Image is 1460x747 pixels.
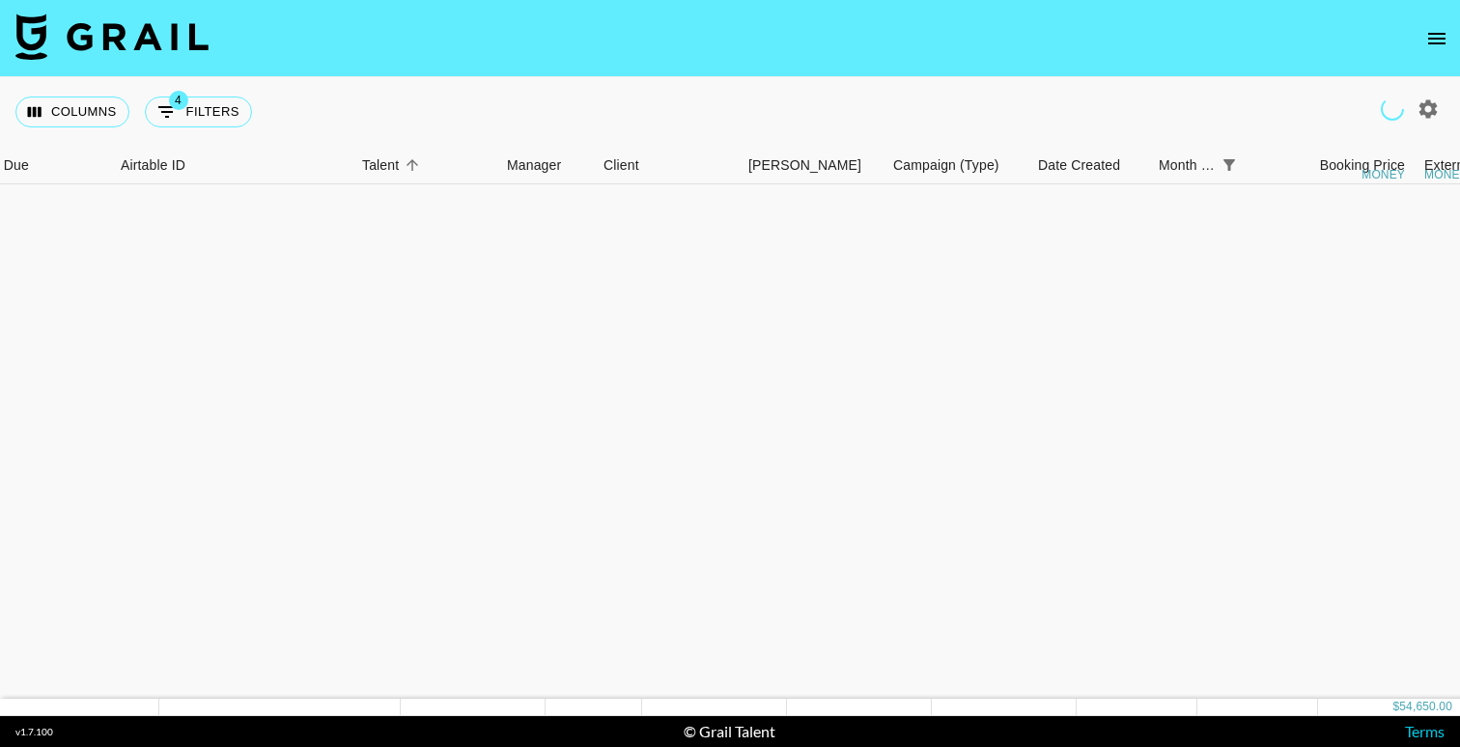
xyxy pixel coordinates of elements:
[507,147,561,184] div: Manager
[1362,169,1405,180] div: money
[1320,147,1405,184] div: Booking Price
[121,147,185,184] div: Airtable ID
[15,726,53,738] div: v 1.7.100
[1038,147,1120,184] div: Date Created
[1149,147,1270,184] div: Month Due
[1399,699,1452,715] div: 54,650.00
[748,147,861,184] div: [PERSON_NAME]
[1392,699,1399,715] div: $
[1028,147,1149,184] div: Date Created
[1216,152,1243,179] div: 1 active filter
[497,147,594,184] div: Manager
[1376,93,1409,125] span: Refreshing talent, users, clients, campaigns...
[399,152,426,179] button: Sort
[884,147,1028,184] div: Campaign (Type)
[893,147,999,184] div: Campaign (Type)
[362,147,399,184] div: Talent
[15,14,209,60] img: Grail Talent
[1159,147,1216,184] div: Month Due
[169,91,188,110] span: 4
[15,97,129,127] button: Select columns
[111,147,352,184] div: Airtable ID
[684,722,775,741] div: © Grail Talent
[145,97,252,127] button: Show filters
[594,147,739,184] div: Client
[604,147,639,184] div: Client
[1216,152,1243,179] button: Show filters
[739,147,884,184] div: Booker
[1418,19,1456,58] button: open drawer
[352,147,497,184] div: Talent
[1405,722,1445,740] a: Terms
[1243,152,1270,179] button: Sort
